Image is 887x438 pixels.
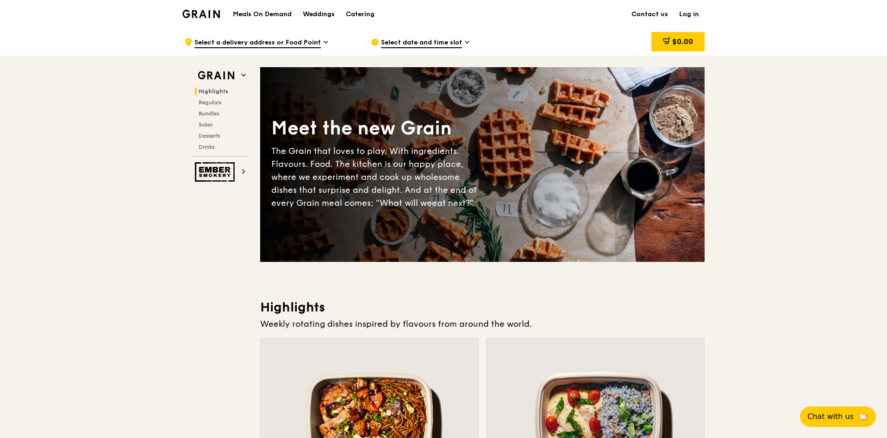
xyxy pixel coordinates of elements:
h1: Meals On Demand [233,10,292,19]
h3: Highlights [260,299,705,316]
span: Desserts [199,133,220,139]
img: Ember Smokery web logo [195,162,237,182]
button: Chat with us🦙 [800,406,876,427]
div: Meet the new Grain [271,116,482,141]
div: The Grain that loves to play. With ingredients. Flavours. Food. The kitchen is our happy place, w... [271,145,482,209]
span: Bundles [199,110,219,117]
span: Chat with us [807,411,854,422]
span: 🦙 [857,411,868,422]
span: Drinks [199,144,214,150]
a: Contact us [626,0,674,28]
span: eat next?” [432,198,474,208]
span: $0.00 [672,37,693,46]
a: Catering [340,0,380,28]
div: Catering [346,0,375,28]
span: Regulars [199,99,221,106]
span: Sides [199,121,212,128]
div: Weekly rotating dishes inspired by flavours from around the world. [260,317,705,330]
img: Grain web logo [195,67,237,84]
a: Weddings [297,0,340,28]
span: Highlights [199,88,228,95]
img: Grain [182,10,220,18]
span: Select date and time slot [381,38,462,48]
span: Select a delivery address or Food Point [194,38,321,48]
div: Weddings [303,0,335,28]
a: Log in [674,0,705,28]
